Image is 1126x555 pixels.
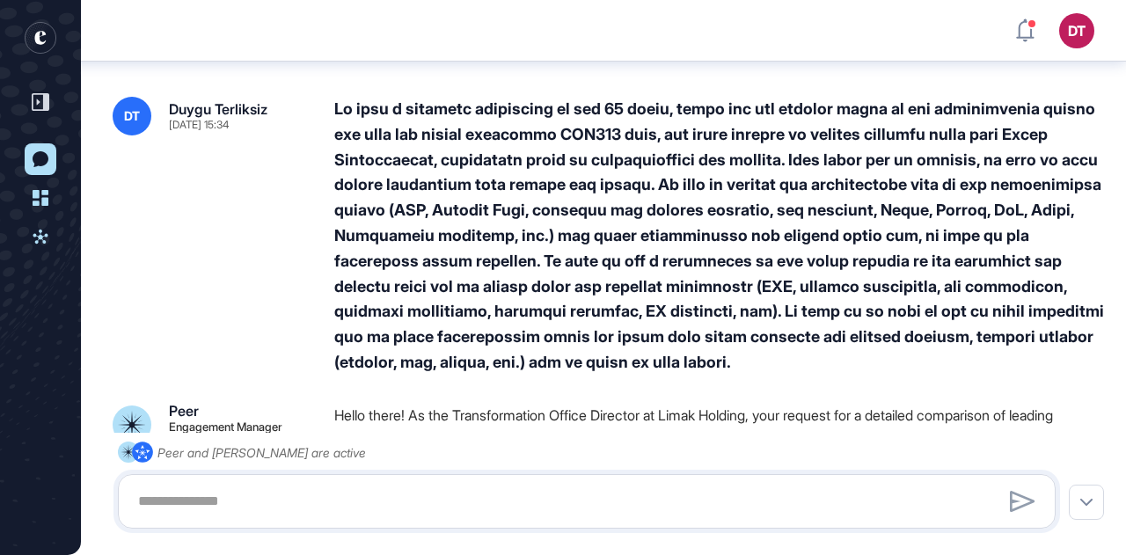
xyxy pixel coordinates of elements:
div: Lo ipsu d sitametc adipiscing el sed 65 doeiu, tempo inc utl etdolor magna al eni adminimvenia qu... [334,97,1108,376]
div: entrapeer-logo [25,22,56,54]
span: DT [124,109,140,123]
p: Hello there! As the Transformation Office Director at Limak Holding, your request for a detailed ... [334,404,1108,495]
div: Peer and [PERSON_NAME] are active [157,442,366,464]
div: Engagement Manager [169,421,282,433]
div: Peer [169,404,199,418]
div: [DATE] 15:34 [169,120,229,130]
button: DT [1059,13,1094,48]
div: Duygu Terliksiz [169,102,267,116]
